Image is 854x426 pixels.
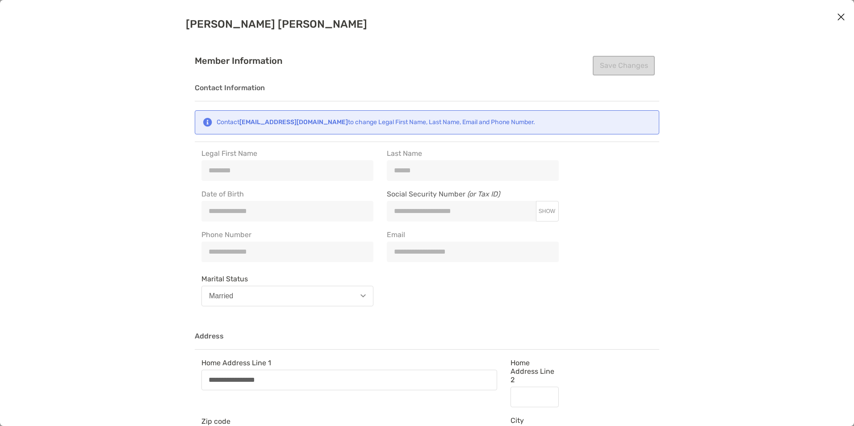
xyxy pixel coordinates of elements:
span: Date of Birth [201,190,373,198]
strong: [EMAIL_ADDRESS][DOMAIN_NAME] [239,118,348,126]
div: Married [209,292,233,300]
span: City [511,416,559,425]
i: (or Tax ID) [467,190,500,198]
button: Social Security Number (or Tax ID) [536,208,558,215]
div: Contact to change Legal First Name, Last Name, Email and Phone Number. [217,118,535,126]
span: SHOW [539,208,555,214]
span: Last Name [387,149,559,158]
span: Marital Status [201,275,373,283]
h2: [PERSON_NAME] [PERSON_NAME] [186,18,668,30]
img: Open dropdown arrow [360,294,366,297]
span: Phone Number [201,230,373,239]
input: Social Security Number (or Tax ID)SHOW [387,207,536,215]
input: Legal First Name [202,167,373,174]
span: Email [387,230,559,239]
span: Home Address Line 2 [511,359,559,384]
span: Zip code [201,417,497,426]
button: Married [201,286,373,306]
input: Email [387,248,558,255]
img: Notification icon [202,118,213,127]
input: Date of Birth [202,207,373,215]
button: Close modal [834,11,848,24]
span: Legal First Name [201,149,373,158]
h4: Member Information [195,56,659,66]
input: Phone Number [202,248,373,255]
input: Home Address Line 2 [511,393,558,401]
span: Social Security Number [387,190,559,201]
h3: Contact Information [195,84,659,101]
input: Last Name [387,167,558,174]
span: Home Address Line 1 [201,359,497,367]
h3: Address [195,332,659,350]
input: Home Address Line 1 [202,376,497,384]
